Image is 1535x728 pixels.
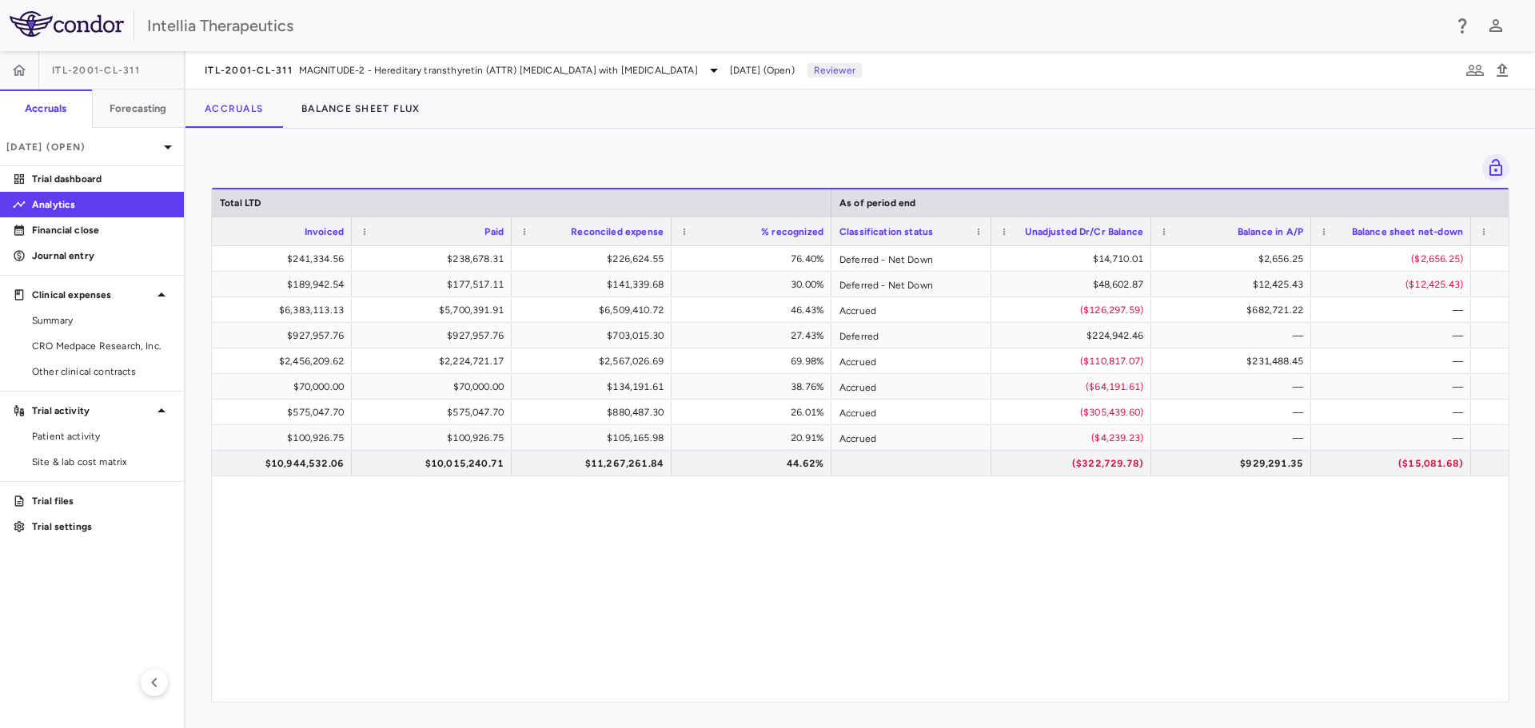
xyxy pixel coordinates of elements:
[1476,154,1509,181] span: Lock grid
[1326,297,1463,323] div: —
[366,400,504,425] div: $575,047.70
[1166,374,1303,400] div: —
[1166,400,1303,425] div: —
[1006,400,1143,425] div: ($305,439.60)
[6,140,158,154] p: [DATE] (Open)
[366,374,504,400] div: $70,000.00
[205,64,293,77] span: ITL-2001-CL-311
[1326,348,1463,374] div: —
[1006,323,1143,348] div: $224,942.46
[526,348,664,374] div: $2,567,026.69
[1326,400,1463,425] div: —
[299,63,698,78] span: MAGNITUDE-2 - Hereditary transthyretin (ATTR) [MEDICAL_DATA] with [MEDICAL_DATA]
[32,288,152,302] p: Clinical expenses
[1006,272,1143,297] div: $48,602.87
[110,101,167,116] h6: Forecasting
[686,451,823,476] div: 44.62%
[526,246,664,272] div: $226,624.55
[1326,272,1463,297] div: ($12,425.43)
[10,11,124,37] img: logo-full-BYUhSk78.svg
[206,400,344,425] div: $575,047.70
[32,313,171,328] span: Summary
[206,425,344,451] div: $100,926.75
[831,272,991,296] div: Deferred - Net Down
[1166,272,1303,297] div: $12,425.43
[1326,246,1463,272] div: ($2,656.25)
[305,226,344,237] span: Invoiced
[831,348,991,373] div: Accrued
[526,374,664,400] div: $134,191.61
[807,63,862,78] p: Reviewer
[761,226,823,237] span: % recognized
[831,246,991,271] div: Deferred - Net Down
[206,246,344,272] div: $241,334.56
[1025,226,1143,237] span: Unadjusted Dr/Cr Balance
[32,404,152,418] p: Trial activity
[526,425,664,451] div: $105,165.98
[730,63,795,78] span: [DATE] (Open)
[571,226,664,237] span: Reconciled expense
[1326,425,1463,451] div: —
[686,400,823,425] div: 26.01%
[1006,348,1143,374] div: ($110,817.07)
[366,425,504,451] div: $100,926.75
[206,348,344,374] div: $2,456,209.62
[1006,297,1143,323] div: ($126,297.59)
[32,455,171,469] span: Site & lab cost matrix
[147,14,1442,38] div: Intellia Therapeutics
[686,272,823,297] div: 30.00%
[1352,226,1463,237] span: Balance sheet net-down
[526,323,664,348] div: $703,015.30
[839,226,933,237] span: Classification status
[366,246,504,272] div: $238,678.31
[831,323,991,348] div: Deferred
[1006,451,1143,476] div: ($322,729.78)
[206,297,344,323] div: $6,383,113.13
[686,425,823,451] div: 20.91%
[32,429,171,444] span: Patient activity
[686,246,823,272] div: 76.40%
[526,272,664,297] div: $141,339.68
[32,519,171,534] p: Trial settings
[220,197,261,209] span: Total LTD
[1326,451,1463,476] div: ($15,081.68)
[1166,451,1303,476] div: $929,291.35
[206,323,344,348] div: $927,957.76
[32,197,171,212] p: Analytics
[366,451,504,476] div: $10,015,240.71
[526,451,664,476] div: $11,267,261.84
[32,339,171,353] span: CRO Medpace Research, Inc.
[526,297,664,323] div: $6,509,410.72
[32,364,171,379] span: Other clinical contracts
[282,90,440,128] button: Balance Sheet Flux
[831,297,991,322] div: Accrued
[484,226,504,237] span: Paid
[1326,374,1463,400] div: —
[1006,374,1143,400] div: ($64,191.61)
[686,374,823,400] div: 38.76%
[831,374,991,399] div: Accrued
[32,249,171,263] p: Journal entry
[1166,297,1303,323] div: $682,721.22
[1166,323,1303,348] div: —
[839,197,915,209] span: As of period end
[1166,246,1303,272] div: $2,656.25
[831,400,991,424] div: Accrued
[206,451,344,476] div: $10,944,532.06
[206,374,344,400] div: $70,000.00
[1166,425,1303,451] div: —
[686,348,823,374] div: 69.98%
[25,101,66,116] h6: Accruals
[32,223,171,237] p: Financial close
[206,272,344,297] div: $189,942.54
[1006,425,1143,451] div: ($4,239.23)
[1006,246,1143,272] div: $14,710.01
[1326,323,1463,348] div: —
[1166,348,1303,374] div: $231,488.45
[366,272,504,297] div: $177,517.11
[1238,226,1303,237] span: Balance in A/P
[366,323,504,348] div: $927,957.76
[32,494,171,508] p: Trial files
[526,400,664,425] div: $880,487.30
[831,425,991,450] div: Accrued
